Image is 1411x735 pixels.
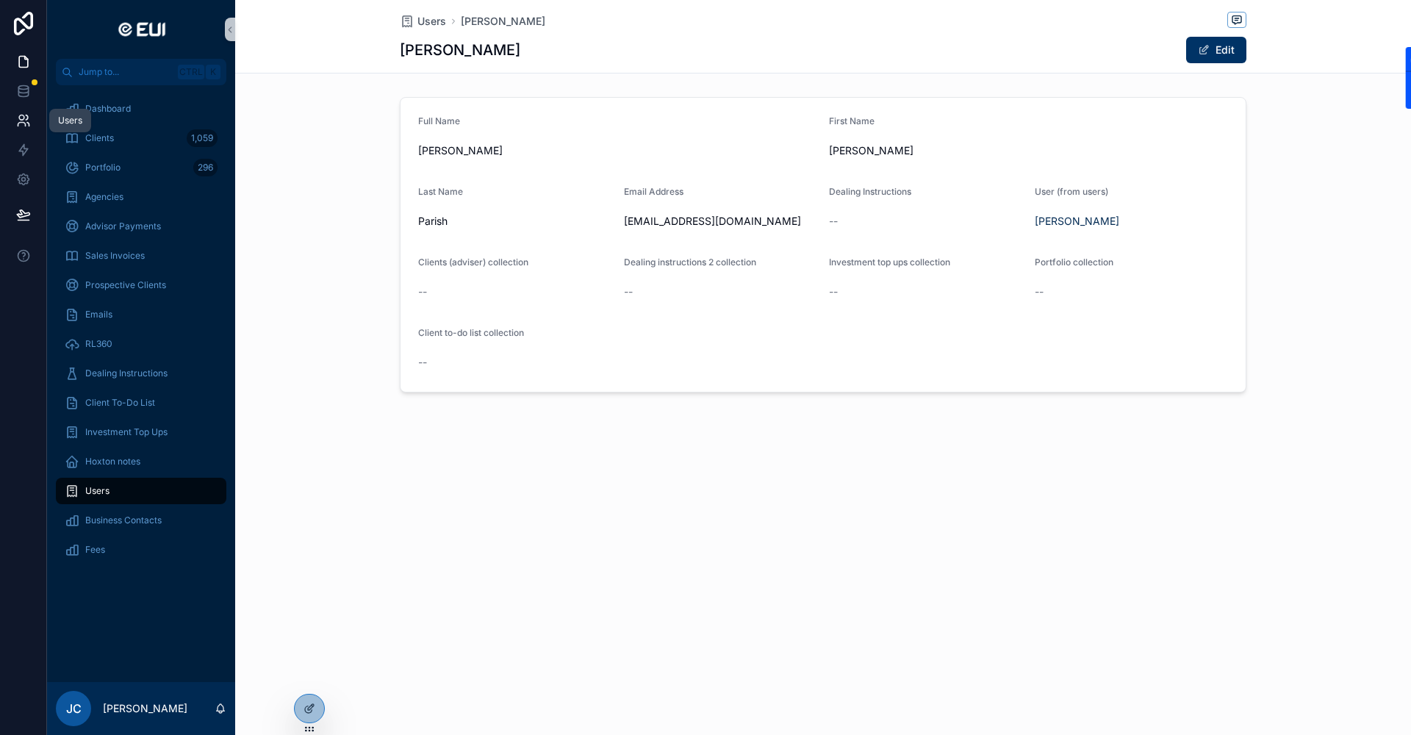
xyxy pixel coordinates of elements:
span: Dealing Instructions [85,367,168,379]
a: Client To-Do List [56,390,226,416]
a: Sales Invoices [56,243,226,269]
a: Agencies [56,184,226,210]
span: Full Name [418,115,460,126]
span: Client To-Do List [85,397,155,409]
a: [PERSON_NAME] [1035,214,1119,229]
span: -- [829,284,838,299]
a: Dealing Instructions [56,360,226,387]
span: Business Contacts [85,514,162,526]
span: Agencies [85,191,123,203]
span: Investment top ups collection [829,257,950,268]
span: First Name [829,115,875,126]
a: Prospective Clients [56,272,226,298]
a: Hoxton notes [56,448,226,475]
span: Jump to... [79,66,172,78]
span: Prospective Clients [85,279,166,291]
span: User (from users) [1035,186,1108,197]
span: JC [66,700,82,717]
span: -- [829,214,838,229]
span: Client to-do list collection [418,327,524,338]
span: Portfolio [85,162,121,173]
a: [PERSON_NAME] [461,14,545,29]
span: Hoxton notes [85,456,140,467]
span: Clients [85,132,114,144]
a: Users [56,478,226,504]
a: Emails [56,301,226,328]
span: Ctrl [178,65,204,79]
span: Clients (adviser) collection [418,257,528,268]
a: Dashboard [56,96,226,122]
a: Users [400,14,446,29]
h1: [PERSON_NAME] [400,40,520,60]
img: App logo [112,18,170,41]
span: -- [418,355,427,370]
span: Dealing instructions 2 collection [624,257,756,268]
span: Advisor Payments [85,220,161,232]
span: Parish [418,214,612,229]
span: Last Name [418,186,463,197]
span: Users [417,14,446,29]
div: scrollable content [47,85,235,582]
div: Users [58,115,82,126]
button: Jump to...CtrlK [56,59,226,85]
div: 1,059 [187,129,218,147]
span: Dashboard [85,103,131,115]
span: Emails [85,309,112,320]
span: [EMAIL_ADDRESS][DOMAIN_NAME] [624,214,818,229]
a: Clients1,059 [56,125,226,151]
span: [PERSON_NAME] [829,143,1228,158]
a: Fees [56,537,226,563]
p: [PERSON_NAME] [103,701,187,716]
a: Portfolio296 [56,154,226,181]
div: 296 [193,159,218,176]
a: Investment Top Ups [56,419,226,445]
button: Edit [1186,37,1246,63]
a: Advisor Payments [56,213,226,240]
span: RL360 [85,338,112,350]
span: K [207,66,219,78]
span: Sales Invoices [85,250,145,262]
span: [PERSON_NAME] [418,143,817,158]
span: Users [85,485,109,497]
span: -- [418,284,427,299]
span: Email Address [624,186,683,197]
span: Dealing Instructions [829,186,911,197]
span: Investment Top Ups [85,426,168,438]
span: -- [1035,284,1044,299]
span: Portfolio collection [1035,257,1113,268]
a: Business Contacts [56,507,226,534]
a: RL360 [56,331,226,357]
span: Fees [85,544,105,556]
span: -- [624,284,633,299]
